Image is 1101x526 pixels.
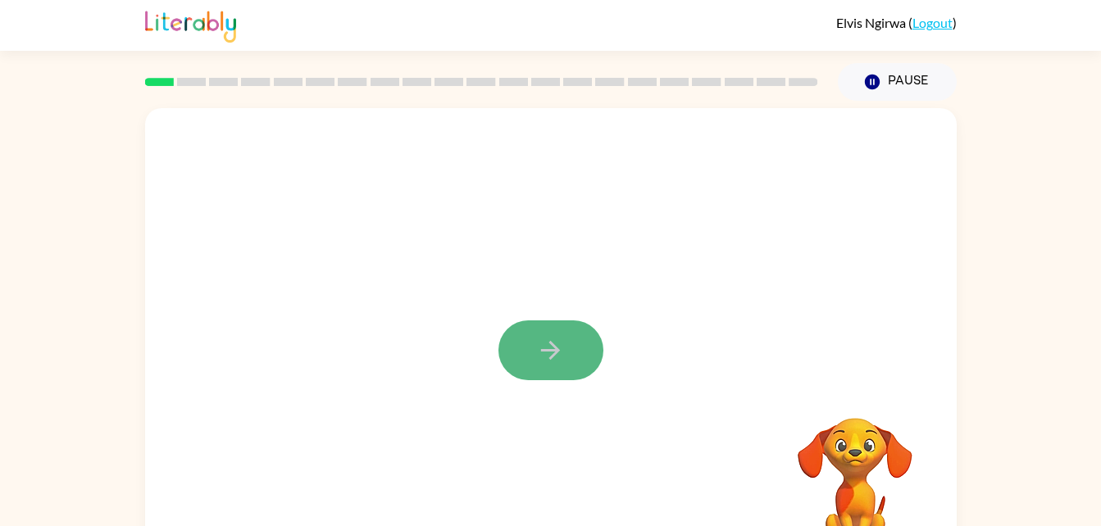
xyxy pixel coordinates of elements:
[838,63,957,101] button: Pause
[836,15,957,30] div: ( )
[912,15,953,30] a: Logout
[145,7,236,43] img: Literably
[836,15,908,30] span: Elvis Ngirwa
